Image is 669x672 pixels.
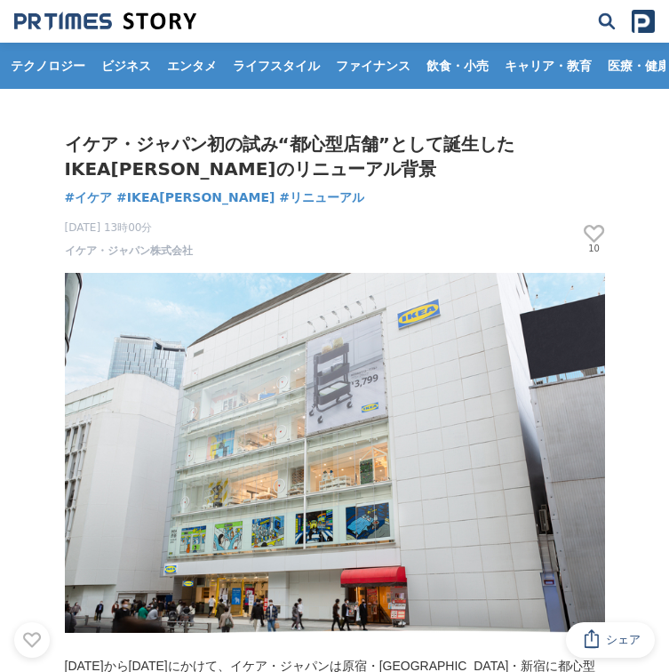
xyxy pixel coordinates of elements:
[14,12,196,31] img: 成果の裏側にあるストーリーをメディアに届ける
[606,632,641,648] span: シェア
[632,10,655,33] img: prtimes
[116,188,275,207] a: #IKEA[PERSON_NAME]
[329,58,418,74] span: ファイナンス
[65,188,113,207] a: #イケア
[498,43,599,89] a: キャリア・教育
[160,43,224,89] a: エンタメ
[4,58,92,74] span: テクノロジー
[65,188,113,206] span: #イケア
[116,188,275,206] span: #IKEA[PERSON_NAME]
[419,43,496,89] a: 飲食・小売
[566,622,655,658] button: シェア
[279,188,364,207] a: #リニューアル
[498,58,599,74] span: キャリア・教育
[4,43,92,89] a: テクノロジー
[65,132,605,181] h1: イケア・ジャパン初の試み“都心型店舗”として誕生したIKEA[PERSON_NAME]のリニューアル背景
[226,58,327,74] span: ライフスタイル
[279,188,364,206] span: #リニューアル
[584,244,605,253] p: 10
[14,12,196,31] a: 成果の裏側にあるストーリーをメディアに届ける 成果の裏側にあるストーリーをメディアに届ける
[65,243,193,259] a: イケア・ジャパン株式会社
[65,220,193,236] span: [DATE] 13時00分
[226,43,327,89] a: ライフスタイル
[419,58,496,74] span: 飲食・小売
[65,273,605,633] img: thumbnail_a06dc3e0-e0a7-11ec-9687-af0afdbda541.jpg
[94,58,158,74] span: ビジネス
[329,43,418,89] a: ファイナンス
[160,58,224,74] span: エンタメ
[94,43,158,89] a: ビジネス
